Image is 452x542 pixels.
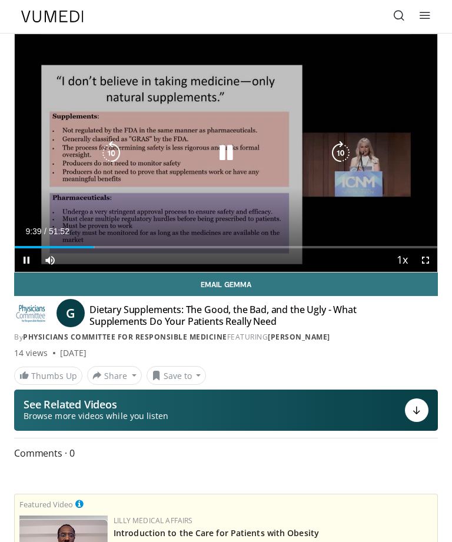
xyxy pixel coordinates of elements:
[114,527,319,538] a: Introduction to the Care for Patients with Obesity
[38,248,62,272] button: Mute
[268,332,330,342] a: [PERSON_NAME]
[147,366,207,385] button: Save to
[56,299,85,327] a: G
[23,332,227,342] a: Physicians Committee for Responsible Medicine
[19,499,73,510] small: Featured Video
[14,304,47,322] img: Physicians Committee for Responsible Medicine
[21,11,84,22] img: VuMedi Logo
[87,366,142,385] button: Share
[15,34,437,272] video-js: Video Player
[14,332,438,343] div: By FEATURING
[89,304,390,327] h4: Dietary Supplements: The Good, the Bad, and the Ugly - What Supplements Do Your Patients Really Need
[25,227,41,236] span: 9:39
[114,516,193,526] a: Lilly Medical Affairs
[44,227,46,236] span: /
[24,410,168,422] span: Browse more videos while you listen
[24,398,168,410] p: See Related Videos
[14,272,438,296] a: Email Gemma
[49,227,69,236] span: 51:52
[14,367,82,385] a: Thumbs Up
[14,347,48,359] span: 14 views
[14,390,438,431] button: See Related Videos Browse more videos while you listen
[60,347,87,359] div: [DATE]
[14,445,438,461] span: Comments 0
[414,248,437,272] button: Fullscreen
[15,248,38,272] button: Pause
[390,248,414,272] button: Playback Rate
[15,246,437,248] div: Progress Bar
